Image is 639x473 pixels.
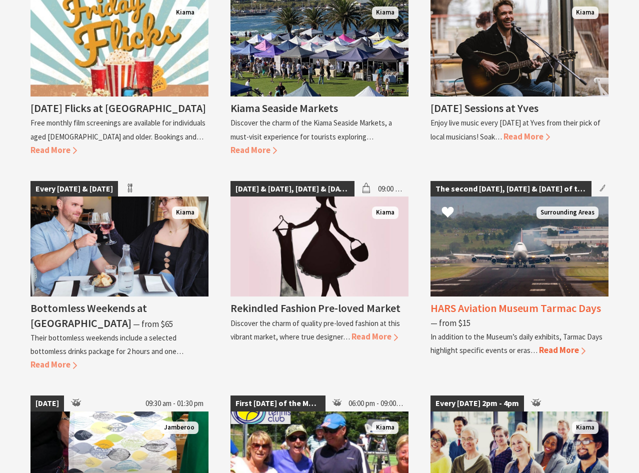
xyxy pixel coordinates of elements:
[430,196,608,296] img: This air craft holds the record for non stop flight from London to Sydney. Record set in August 198
[160,421,198,434] span: Jamberoo
[172,206,198,219] span: Kiama
[230,301,400,315] h4: Rekindled Fashion Pre-loved Market
[133,318,173,329] span: ⁠— from $65
[30,395,64,411] span: [DATE]
[503,131,550,142] span: Read More
[430,301,601,315] h4: HARS Aviation Museum Tarmac Days
[572,6,598,19] span: Kiama
[230,196,408,296] img: fashion
[372,6,398,19] span: Kiama
[430,181,591,197] span: The second [DATE], [DATE] & [DATE] of the month
[430,118,600,141] p: Enjoy live music every [DATE] at Yves from their pick of local musicians! Soak…
[536,206,598,219] span: Surrounding Areas
[430,181,608,372] a: The second [DATE], [DATE] & [DATE] of the month This air craft holds the record for non stop flig...
[343,395,408,411] span: 06:00 pm - 09:00 pm
[230,181,408,372] a: [DATE] & [DATE], [DATE] & [DATE] 09:00 am fashion Kiama Rekindled Fashion Pre-loved Market Discov...
[30,101,206,115] h4: [DATE] Flicks at [GEOGRAPHIC_DATA]
[172,6,198,19] span: Kiama
[230,395,325,411] span: First [DATE] of the Month
[430,101,538,115] h4: [DATE] Sessions at Yves
[372,421,398,434] span: Kiama
[30,359,77,370] span: Read More
[30,196,208,296] img: Couple dining with wine and grazing board laughing
[30,144,77,155] span: Read More
[230,101,338,115] h4: Kiama Seaside Markets
[373,181,408,197] span: 09:00 am
[430,317,470,328] span: ⁠— from $15
[230,181,354,197] span: [DATE] & [DATE], [DATE] & [DATE]
[30,181,118,197] span: Every [DATE] & [DATE]
[430,332,602,355] p: In addition to the Museum’s daily exhibits, Tarmac Days highlight specific events or eras…
[372,206,398,219] span: Kiama
[430,395,524,411] span: Every [DATE] 2pm - 4pm
[140,395,208,411] span: 09:30 am - 01:30 pm
[30,118,205,141] p: Free monthly film screenings are available for individuals aged [DEMOGRAPHIC_DATA] and older. Boo...
[30,333,183,356] p: Their bottomless weekends include a selected bottomless drinks package for 2 hours and one…
[539,344,585,355] span: Read More
[230,318,400,341] p: Discover the charm of quality pre-loved fashion at this vibrant market, where true designer…
[30,301,147,329] h4: Bottomless Weekends at [GEOGRAPHIC_DATA]
[572,421,598,434] span: Kiama
[431,196,464,230] button: Click to Favourite HARS Aviation Museum Tarmac Days
[230,118,392,141] p: Discover the charm of the Kiama Seaside Markets, a must-visit experience for tourists exploring…
[30,181,208,372] a: Every [DATE] & [DATE] Couple dining with wine and grazing board laughing Kiama Bottomless Weekend...
[230,144,277,155] span: Read More
[351,331,398,342] span: Read More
